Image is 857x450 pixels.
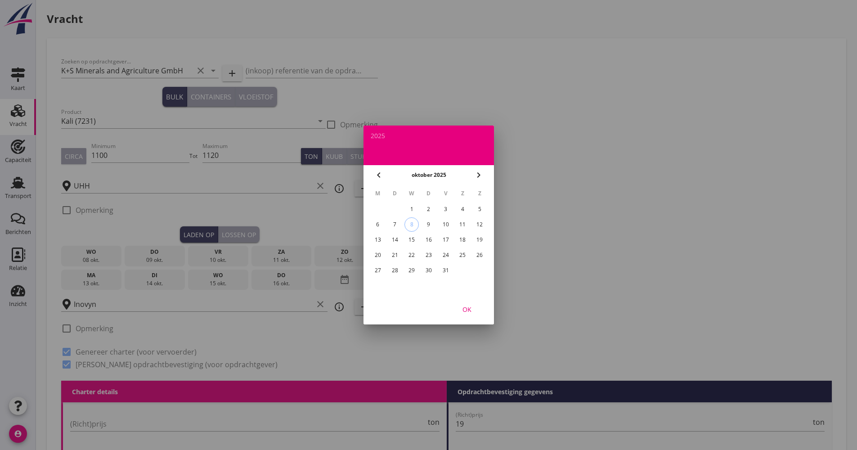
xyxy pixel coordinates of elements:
button: 2 [421,202,435,216]
div: 8 [405,218,418,231]
button: 6 [370,217,385,232]
th: D [421,186,437,201]
button: oktober 2025 [408,168,449,182]
button: 19 [472,233,487,247]
button: 9 [421,217,435,232]
button: 31 [438,263,453,278]
button: 30 [421,263,435,278]
button: 23 [421,248,435,262]
button: 15 [404,233,419,247]
th: V [437,186,453,201]
button: 16 [421,233,435,247]
th: D [386,186,403,201]
button: 18 [455,233,470,247]
button: 3 [438,202,453,216]
button: 5 [472,202,487,216]
button: 27 [370,263,385,278]
i: chevron_right [473,170,484,180]
i: chevron_left [373,170,384,180]
button: 24 [438,248,453,262]
div: 2025 [371,133,487,139]
button: 10 [438,217,453,232]
button: 7 [387,217,402,232]
div: OK [454,305,480,314]
button: 17 [438,233,453,247]
button: 11 [455,217,470,232]
button: 20 [370,248,385,262]
button: 4 [455,202,470,216]
th: W [404,186,420,201]
button: 8 [404,217,419,232]
th: Z [471,186,488,201]
button: 29 [404,263,419,278]
button: 28 [387,263,402,278]
button: 12 [472,217,487,232]
button: 26 [472,248,487,262]
button: 21 [387,248,402,262]
button: 22 [404,248,419,262]
button: 14 [387,233,402,247]
button: 1 [404,202,419,216]
button: 13 [370,233,385,247]
th: Z [454,186,471,201]
button: 25 [455,248,470,262]
button: OK [447,301,487,317]
th: M [370,186,386,201]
